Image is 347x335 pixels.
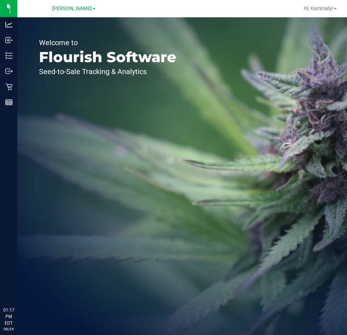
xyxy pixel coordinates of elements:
[5,36,13,44] inline-svg: Inbound
[3,307,14,326] p: 01:17 PM EDT
[5,99,13,106] inline-svg: Reports
[5,83,13,90] inline-svg: Retail
[7,277,29,299] iframe: Resource center
[52,5,92,12] span: [PERSON_NAME]
[5,68,13,75] inline-svg: Outbound
[3,326,14,332] p: 08/24
[304,5,333,11] span: Hi, Kammaly!
[39,50,176,64] p: Flourish Software
[39,68,176,75] p: Seed-to-Sale Tracking & Analytics
[5,52,13,59] inline-svg: Inventory
[5,21,13,28] inline-svg: Analytics
[39,39,176,46] p: Welcome to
